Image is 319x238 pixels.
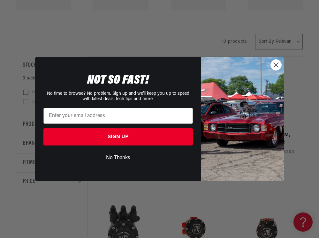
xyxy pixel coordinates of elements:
[43,108,193,124] input: Enter your email address
[47,91,189,101] span: No time to browse? No problem. Sign up and we'll keep you up to speed with latest deals, tech tip...
[43,128,193,145] button: SIGN UP
[87,74,149,87] span: NOT SO FAST!
[201,57,284,181] img: 85cdd541-2605-488b-b08c-a5ee7b438a35.jpeg
[43,152,193,164] button: No Thanks
[270,59,282,71] button: Close dialog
